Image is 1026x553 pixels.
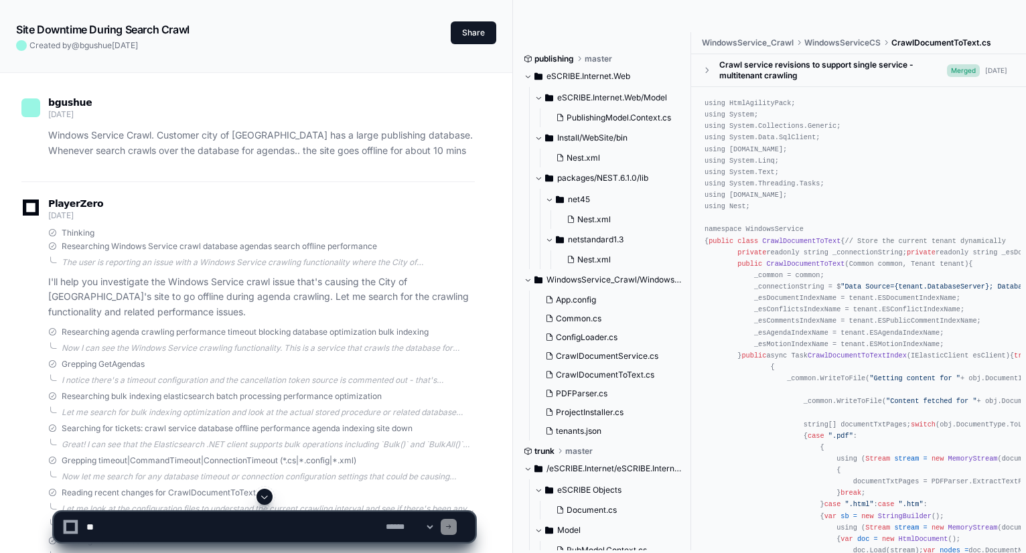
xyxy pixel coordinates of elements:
button: Nest.xml [551,149,673,167]
button: Common.cs [540,309,673,328]
div: I notice there's a timeout configuration and the cancellation token source is commented out - tha... [62,375,475,386]
div: The user is reporting an issue with a Windows Service crawling functionality where the City of [G... [62,257,475,268]
span: public [741,351,766,360]
span: CrawlDocumentToText [762,237,840,245]
button: eSCRIBE Objects [534,479,681,501]
span: eSCRIBE Objects [557,485,621,495]
span: Stream [865,455,890,463]
span: [DATE] [112,40,138,50]
button: PDFParser.cs [540,384,673,403]
span: WindowsService_Crawl [702,37,794,48]
span: bgushue [80,40,112,50]
span: switch [911,420,936,428]
span: publishing [534,54,574,64]
span: PlayerZero [48,200,103,208]
span: case [808,432,824,440]
div: Now let me search for any database timeout or connection configuration settings that could be cau... [62,471,475,482]
span: private [907,248,936,256]
span: bgushue [48,97,92,108]
span: (Common common, Tenant tenant) [845,260,969,268]
div: Let me search for bulk indexing optimization and look at the actual stored procedure or related d... [62,407,475,418]
span: stream [894,455,919,463]
button: App.config [540,291,673,309]
span: new [932,455,944,463]
button: tenants.json [540,422,673,441]
svg: Directory [534,68,542,84]
span: /eSCRIBE.Internet/eSCRIBE.Internet.WebService/eSCRIBE.Internet.WebService [546,463,681,474]
p: Windows Service Crawl. Customer city of [GEOGRAPHIC_DATA] has a large publishing database. Whenev... [48,128,475,159]
span: netstandard1.3 [568,234,624,245]
span: "Content fetched for " [886,397,977,405]
span: Reading recent changes for CrawlDocumentToText.cs [62,487,267,498]
span: Thinking [62,228,94,238]
button: eSCRIBE.Internet.Web/Model [534,87,681,108]
span: ProjectInstaller.cs [556,407,624,418]
span: master [585,54,612,64]
span: MemoryStream [948,455,998,463]
span: public [709,237,733,245]
div: Crawl service revisions to support single service - multitenant crawling [719,60,947,81]
button: Share [451,21,496,44]
span: WindowsService_Crawl/WindowsServiceCS [546,274,681,285]
svg: Directory [545,170,553,186]
span: eSCRIBE.Internet.Web [546,71,630,82]
span: = [924,455,928,463]
span: CrawlDocumentService.cs [556,351,658,362]
div: Great! I can see that the Elasticsearch .NET client supports bulk operations including `Bulk()` a... [62,439,475,450]
span: [DATE] [48,109,73,119]
span: ".pdf" [828,432,853,440]
span: Researching agenda crawling performance timeout blocking database optimization bulk indexing [62,327,429,337]
span: PublishingModel.Context.cs [567,112,671,123]
span: [DATE] [48,210,73,220]
svg: Directory [534,461,542,477]
span: Nest.xml [577,214,611,225]
span: CrawlDocumentToTextIndex [808,351,907,360]
button: ConfigLoader.cs [540,328,673,347]
span: ConfigLoader.cs [556,332,617,343]
button: ProjectInstaller.cs [540,403,673,422]
button: Install/WebSite/bin [534,127,681,149]
span: App.config [556,295,596,305]
svg: Directory [556,232,564,248]
span: net45 [568,194,590,205]
button: PublishingModel.Context.cs [551,108,673,127]
span: eSCRIBE.Internet.Web/Model [557,92,667,103]
button: Nest.xml [561,210,673,229]
svg: Directory [545,482,553,498]
span: Grepping timeout|CommandTimeout|ConnectionTimeout (*.cs|*.config|*.xml) [62,455,356,466]
span: Nest.xml [567,153,600,163]
button: CrawlDocumentService.cs [540,347,673,366]
span: class [737,237,758,245]
span: "Getting content for " [869,374,960,382]
app-text-character-animate: Site Downtime During Search Crawl [16,23,190,36]
svg: Directory [556,191,564,208]
span: // Store the current tenant dynamically [845,237,1006,245]
div: Now I can see the Windows Service crawling functionality. This is a service that crawls the datab... [62,343,475,353]
div: [DATE] [985,66,1007,76]
span: CrawlDocumentToText.cs [556,370,654,380]
button: WindowsService_Crawl/WindowsServiceCS [524,269,681,291]
button: eSCRIBE.Internet.Web [524,66,681,87]
svg: Directory [534,272,542,288]
span: @ [72,40,80,50]
button: packages/NEST.6.1.0/lib [534,167,681,189]
span: packages/NEST.6.1.0/lib [557,173,648,183]
span: Common.cs [556,313,601,324]
span: Created by [29,40,138,51]
span: PDFParser.cs [556,388,607,399]
span: (IElasticClient esClient) [907,351,1010,360]
span: master [565,446,593,457]
button: net45 [545,189,681,210]
button: /eSCRIBE.Internet/eSCRIBE.Internet.WebService/eSCRIBE.Internet.WebService [524,458,681,479]
button: CrawlDocumentToText.cs [540,366,673,384]
span: Researching Windows Service crawl database agendas search offline performance [62,241,377,252]
span: WindowsServiceCS [804,37,881,48]
span: Merged [947,64,980,77]
span: trunk [534,446,555,457]
span: tenants.json [556,426,601,437]
span: private [737,248,766,256]
p: I'll help you investigate the Windows Service crawl issue that's causing the City of [GEOGRAPHIC_... [48,274,475,320]
span: Install/WebSite/bin [557,133,628,143]
button: netstandard1.3 [545,229,681,250]
span: Researching bulk indexing elasticsearch batch processing performance optimization [62,391,382,402]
